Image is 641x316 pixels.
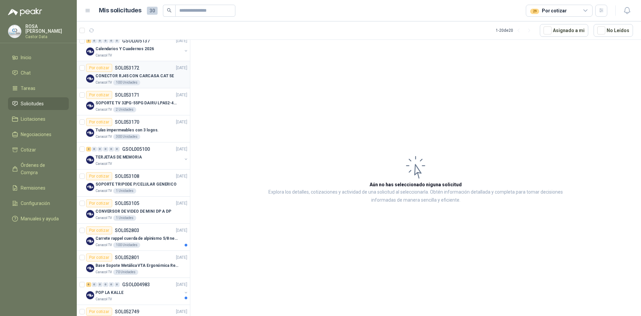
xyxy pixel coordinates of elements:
[21,200,50,207] span: Configuración
[92,147,97,151] div: 0
[115,147,120,151] div: 0
[25,24,69,33] p: ROSA [PERSON_NAME]
[86,129,94,137] img: Company Logo
[95,215,112,221] p: Caracol TV
[77,197,190,224] a: Por cotizarSOL053105[DATE] Company LogoCONVERSOR DE VIDEO DE MINI DP A DPCaracol TV1 Unidades
[122,282,150,287] p: GSOL004983
[86,38,91,43] div: 3
[176,254,187,261] p: [DATE]
[86,37,189,58] a: 3 0 0 0 0 0 GSOL005137[DATE] Company LogoCalendarios Y Cuadernos 2026Caracol TV
[8,67,69,79] a: Chat
[8,113,69,125] a: Licitaciones
[97,147,102,151] div: 0
[77,61,190,88] a: Por cotizarSOL053172[DATE] Company LogoCONECTOR RJ45 CON CARCASA CAT 5ECaracol TV100 Unidades
[113,107,136,112] div: 2 Unidades
[109,147,114,151] div: 0
[95,134,112,139] p: Caracol TV
[109,282,114,287] div: 0
[167,8,172,13] span: search
[77,88,190,115] a: Por cotizarSOL053171[DATE] Company LogoSOPORTE TV 32PG-55PG DAIRU LPA52-446KIT2Caracol TV2 Unidades
[95,181,177,188] p: SOPORTE TRIPODE P/CELULAR GENERICO
[176,146,187,152] p: [DATE]
[86,47,94,56] img: Company Logo
[540,24,588,37] button: Asignado a mi
[77,251,190,278] a: Por cotizarSOL052801[DATE] Company LogoBase Sopote Metálica VTA Ergonómica Retráctil para Portáti...
[103,38,108,43] div: 0
[122,38,150,43] p: GSOL005137
[147,7,158,15] span: 30
[496,25,535,36] div: 1 - 20 de 20
[8,82,69,95] a: Tareas
[99,6,142,15] h1: Mis solicitudes
[176,65,187,71] p: [DATE]
[370,181,462,188] h3: Aún no has seleccionado niguna solicitud
[8,182,69,194] a: Remisiones
[77,224,190,251] a: Por cotizarSOL052803[DATE] Company LogoCarrete rappel cuerda de alpinismo 5/8 negra 16mmCaracol T...
[21,162,62,176] span: Órdenes de Compra
[113,188,136,194] div: 1 Unidades
[176,173,187,180] p: [DATE]
[86,102,94,110] img: Company Logo
[21,131,51,138] span: Negociaciones
[8,212,69,225] a: Manuales y ayuda
[92,38,97,43] div: 0
[21,115,45,123] span: Licitaciones
[95,242,112,248] p: Caracol TV
[95,297,112,302] p: Caracol TV
[8,128,69,141] a: Negociaciones
[115,93,139,97] p: SOL053171
[103,147,108,151] div: 0
[8,159,69,179] a: Órdenes de Compra
[8,25,21,38] img: Company Logo
[594,24,633,37] button: No Leídos
[86,281,189,302] a: 6 0 0 0 0 0 GSOL004983[DATE] Company LogoPOP LA KALLECaracol TV
[86,156,94,164] img: Company Logo
[176,92,187,98] p: [DATE]
[21,54,31,61] span: Inicio
[103,282,108,287] div: 0
[113,80,140,85] div: 100 Unidades
[115,66,139,70] p: SOL053172
[95,100,179,106] p: SOPORTE TV 32PG-55PG DAIRU LPA52-446KIT2
[8,51,69,64] a: Inicio
[86,237,94,245] img: Company Logo
[113,134,140,139] div: 300 Unidades
[86,199,112,207] div: Por cotizar
[95,270,112,275] p: Caracol TV
[21,69,31,77] span: Chat
[95,127,159,133] p: Tulas impermeables con 3 logos.
[115,309,139,314] p: SOL052749
[8,97,69,110] a: Solicitudes
[95,290,124,296] p: POP LA KALLE
[25,35,69,39] p: Castor Data
[95,80,112,85] p: Caracol TV
[86,91,112,99] div: Por cotizar
[122,147,150,151] p: GSOL005100
[176,38,187,44] p: [DATE]
[21,184,45,192] span: Remisiones
[95,161,112,167] p: Caracol TV
[97,282,102,287] div: 0
[95,154,142,161] p: TERJETAS DE MEMORIA
[8,143,69,156] a: Cotizar
[92,282,97,287] div: 0
[113,242,140,248] div: 100 Unidades
[115,201,139,206] p: SOL053105
[95,73,174,79] p: CONECTOR RJ45 CON CARCASA CAT 5E
[86,75,94,83] img: Company Logo
[86,147,91,151] div: 2
[176,200,187,207] p: [DATE]
[86,183,94,191] img: Company Logo
[95,208,171,215] p: CONVERSOR DE VIDEO DE MINI DP A DP
[86,253,112,261] div: Por cotizar
[86,264,94,272] img: Company Logo
[530,9,539,14] div: 29
[95,235,179,242] p: Carrete rappel cuerda de alpinismo 5/8 negra 16mm
[86,172,112,180] div: Por cotizar
[86,226,112,234] div: Por cotizar
[86,64,112,72] div: Por cotizar
[95,53,112,58] p: Caracol TV
[95,107,112,112] p: Caracol TV
[95,188,112,194] p: Caracol TV
[21,215,59,222] span: Manuales y ayuda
